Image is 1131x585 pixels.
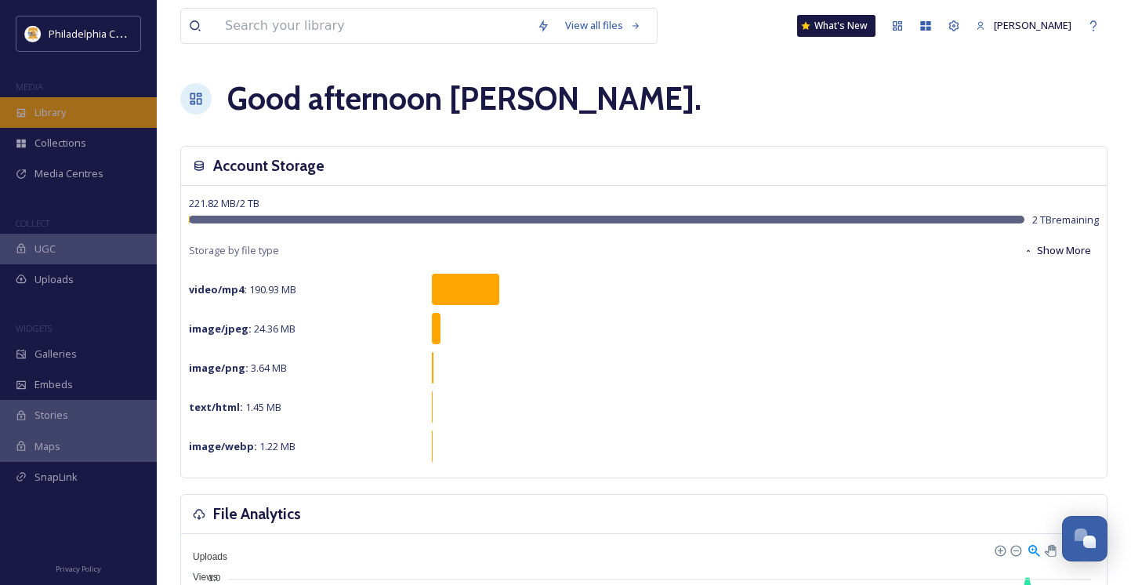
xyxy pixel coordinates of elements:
span: Uploads [181,551,227,562]
strong: image/webp : [189,439,257,453]
a: Privacy Policy [56,558,101,577]
strong: image/png : [189,361,248,375]
span: Collections [34,136,86,151]
span: COLLECT [16,217,49,229]
span: Galleries [34,347,77,362]
span: Stories [34,408,68,423]
div: Panning [1045,545,1054,554]
img: download.jpeg [25,26,41,42]
div: Zoom In [994,544,1005,555]
span: Uploads [34,272,74,287]
span: MEDIA [16,81,43,93]
span: SnapLink [34,470,78,485]
div: Selection Zoom [1027,543,1040,556]
span: 24.36 MB [189,322,295,336]
strong: video/mp4 : [189,282,247,296]
a: [PERSON_NAME] [968,10,1079,41]
span: 2 TB remaining [1032,213,1099,227]
a: What's New [797,15,875,37]
span: UGC [34,242,56,256]
span: Maps [34,439,60,454]
span: 1.22 MB [189,439,295,453]
strong: image/jpeg : [189,322,252,336]
a: View all files [557,10,649,41]
span: Storage by file type [189,243,279,258]
strong: text/html : [189,400,243,414]
span: Philadelphia Convention & Visitors Bureau [49,26,247,41]
tspan: 1.0 [208,572,220,582]
div: Zoom Out [1010,544,1020,555]
span: Media Centres [34,166,103,181]
span: 1.45 MB [189,400,281,414]
span: Privacy Policy [56,564,101,574]
span: [PERSON_NAME] [994,18,1071,32]
span: WIDGETS [16,322,52,334]
button: Show More [1016,235,1099,266]
span: 190.93 MB [189,282,296,296]
div: Reset Zoom [1062,543,1075,556]
span: 221.82 MB / 2 TB [189,196,259,210]
h3: Account Storage [213,154,324,177]
span: Library [34,105,66,120]
span: 3.64 MB [189,361,287,375]
span: Views [181,572,218,583]
button: Open Chat [1062,516,1107,561]
span: Embeds [34,377,73,392]
h3: File Analytics [213,503,301,525]
h1: Good afternoon [PERSON_NAME] . [227,75,701,122]
input: Search your library [217,9,529,43]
